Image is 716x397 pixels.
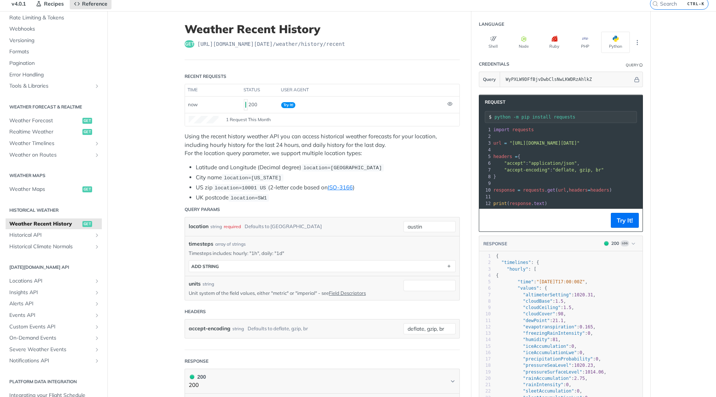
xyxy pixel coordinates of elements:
div: 5 [479,153,492,160]
p: Unit system of the field values, either "metric" or "imperial" - see [189,290,392,296]
span: 81 [553,337,558,342]
label: accept-encoding [189,323,230,334]
span: : , [496,382,571,387]
span: Events API [9,312,92,319]
span: 0.165 [580,324,593,330]
span: get [82,186,92,192]
a: Severe Weather EventsShow subpages for Severe Weather Events [6,344,102,355]
button: Show subpages for Historical Climate Normals [94,244,100,250]
span: : , [496,292,596,297]
span: Query [483,76,496,83]
div: 12 [479,324,491,330]
a: Realtime Weatherget [6,126,102,138]
div: 2 [479,133,492,140]
span: Versioning [9,37,100,44]
div: 9 [479,305,491,311]
button: Query [479,72,500,87]
button: Show subpages for Tools & Libraries [94,83,100,89]
button: Show subpages for Events API [94,312,100,318]
span: get [82,129,92,135]
div: Query Params [185,206,220,213]
span: "iceAccumulationLwe" [523,350,577,355]
span: text [534,201,544,206]
button: 200 200200 [189,373,456,390]
a: On-Demand EventsShow subpages for On-Demand Events [6,333,102,344]
span: : , [496,305,574,310]
button: Python [601,32,630,53]
span: headers [590,188,609,193]
a: Weather TimelinesShow subpages for Weather Timelines [6,138,102,149]
label: location [189,221,208,232]
span: 21.1 [553,318,563,323]
span: "altimeterSetting" [523,292,571,297]
span: get [547,188,556,193]
p: Timesteps includes: hourly: "1h", daily: "1d" [189,250,456,256]
span: 1 Request This Month [226,116,271,123]
svg: Search [652,1,658,7]
div: 3 [479,140,492,146]
span: Alerts API [9,300,92,308]
a: Error Handling [6,69,102,81]
span: : , [496,331,593,336]
span: "accept-encoding" [504,167,550,173]
span: Custom Events API [9,323,92,331]
span: 0 [566,382,569,387]
a: Tools & LibrariesShow subpages for Tools & Libraries [6,81,102,92]
span: Try It! [281,102,295,108]
a: Webhooks [6,23,102,35]
span: requests [523,188,545,193]
span: Recipes [44,0,64,7]
span: print [493,201,507,206]
div: 15 [479,343,491,350]
div: 2 [479,259,491,266]
li: Latitude and Longitude (Decimal degree) [196,163,460,172]
div: Credentials [479,61,509,67]
p: 200 [189,381,206,390]
span: "rainIntensity" [523,382,563,387]
button: Ruby [540,32,569,53]
span: 0 [571,344,574,349]
div: 200 [611,240,619,247]
span: get [82,221,92,227]
div: 21 [479,382,491,388]
h2: Weather Forecast & realtime [6,104,102,110]
span: now [188,101,198,107]
span: "freezingRainIntensity" [523,331,585,336]
div: Defaults to [GEOGRAPHIC_DATA] [245,221,322,232]
button: More Languages [632,37,643,48]
button: Show subpages for Alerts API [94,301,100,307]
div: 4 [479,146,492,153]
th: time [185,84,241,96]
button: Show subpages for Custom Events API [94,324,100,330]
span: : { [496,260,539,265]
span: } [493,174,496,179]
span: 200 [245,102,246,108]
div: string [232,323,244,334]
a: Historical APIShow subpages for Historical API [6,230,102,241]
li: City name [196,173,460,182]
button: PHP [571,32,599,53]
span: 1.5 [563,305,572,310]
span: "sleetAccumulation" [523,388,574,394]
div: 10 [479,311,491,317]
button: ADD string [189,261,455,272]
span: response [509,201,531,206]
span: "pressureSeaLevel" [523,363,571,368]
div: Headers [185,308,206,315]
h1: Weather Recent History [185,22,460,36]
a: Pagination [6,58,102,69]
span: "humidity" [523,337,550,342]
button: Show subpages for Severe Weather Events [94,347,100,353]
span: = [515,154,518,159]
span: Realtime Weather [9,128,81,136]
span: location=[GEOGRAPHIC_DATA] [303,165,382,171]
a: Weather Recent Historyget [6,218,102,230]
div: 11 [479,193,492,200]
span: Webhooks [9,25,100,33]
span: . ( , ) [493,188,612,193]
a: Events APIShow subpages for Events API [6,310,102,321]
span: Notifications API [9,357,92,365]
svg: Chevron [450,378,456,384]
div: QueryInformation [626,62,643,68]
div: 11 [479,318,491,324]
